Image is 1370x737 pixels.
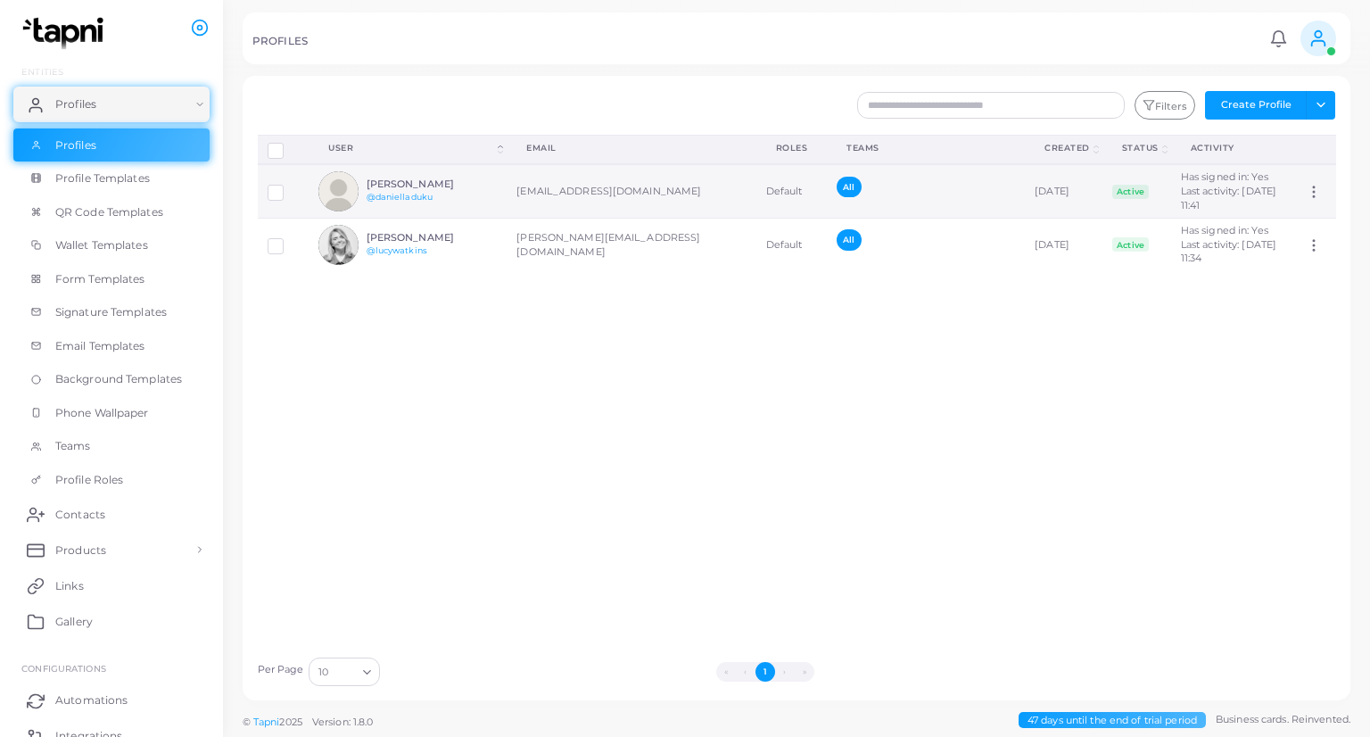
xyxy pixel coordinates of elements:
[330,662,356,682] input: Search for option
[243,715,373,730] span: ©
[1112,185,1150,199] span: Active
[55,614,93,630] span: Gallery
[13,262,210,296] a: Form Templates
[318,171,359,211] img: avatar
[318,663,328,682] span: 10
[1181,238,1276,265] span: Last activity: [DATE] 11:34
[1296,135,1335,164] th: Action
[755,662,775,682] button: Go to page 1
[1112,237,1150,252] span: Active
[1135,91,1195,120] button: Filters
[309,658,380,686] div: Search for option
[55,405,149,421] span: Phone Wallpaper
[55,304,167,320] span: Signature Templates
[1122,142,1159,154] div: Status
[13,362,210,396] a: Background Templates
[13,603,210,639] a: Gallery
[253,716,280,728] a: Tapni
[837,177,861,197] span: All
[1044,142,1090,154] div: Created
[1181,170,1268,183] span: Has signed in: Yes
[846,142,1005,154] div: Teams
[13,496,210,532] a: Contacts
[318,225,359,265] img: avatar
[55,137,96,153] span: Profiles
[252,35,308,47] h5: PROFILES
[1181,185,1276,211] span: Last activity: [DATE] 11:41
[21,66,63,77] span: ENTITIES
[13,329,210,363] a: Email Templates
[13,463,210,497] a: Profile Roles
[13,128,210,162] a: Profiles
[279,715,301,730] span: 2025
[1181,224,1268,236] span: Has signed in: Yes
[55,237,148,253] span: Wallet Templates
[367,232,498,244] h6: [PERSON_NAME]
[837,229,861,250] span: All
[16,17,115,50] img: logo
[13,429,210,463] a: Teams
[13,396,210,430] a: Phone Wallpaper
[55,338,145,354] span: Email Templates
[776,142,808,154] div: Roles
[367,192,433,202] a: @danielladuku
[756,164,828,218] td: Default
[55,204,163,220] span: QR Code Templates
[312,716,374,728] span: Version: 1.8.0
[55,578,84,594] span: Links
[55,371,182,387] span: Background Templates
[328,142,494,154] div: User
[507,219,755,271] td: [PERSON_NAME][EMAIL_ADDRESS][DOMAIN_NAME]
[13,295,210,329] a: Signature Templates
[258,135,309,164] th: Row-selection
[21,663,106,674] span: Configurations
[13,683,210,718] a: Automations
[1216,712,1350,727] span: Business cards. Reinvented.
[384,662,1145,682] ul: Pagination
[756,219,828,271] td: Default
[55,692,128,708] span: Automations
[13,161,210,195] a: Profile Templates
[526,142,736,154] div: Email
[55,472,123,488] span: Profile Roles
[1019,712,1206,729] span: 47 days until the end of trial period
[13,195,210,229] a: QR Code Templates
[13,228,210,262] a: Wallet Templates
[367,178,498,190] h6: [PERSON_NAME]
[507,164,755,218] td: [EMAIL_ADDRESS][DOMAIN_NAME]
[55,271,145,287] span: Form Templates
[13,532,210,567] a: Products
[55,170,150,186] span: Profile Templates
[13,87,210,122] a: Profiles
[55,507,105,523] span: Contacts
[258,663,304,677] label: Per Page
[55,438,91,454] span: Teams
[55,96,96,112] span: Profiles
[1205,91,1307,120] button: Create Profile
[1025,219,1102,271] td: [DATE]
[1191,142,1277,154] div: activity
[55,542,106,559] span: Products
[1025,164,1102,218] td: [DATE]
[13,567,210,603] a: Links
[367,245,427,255] a: @lucywatkins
